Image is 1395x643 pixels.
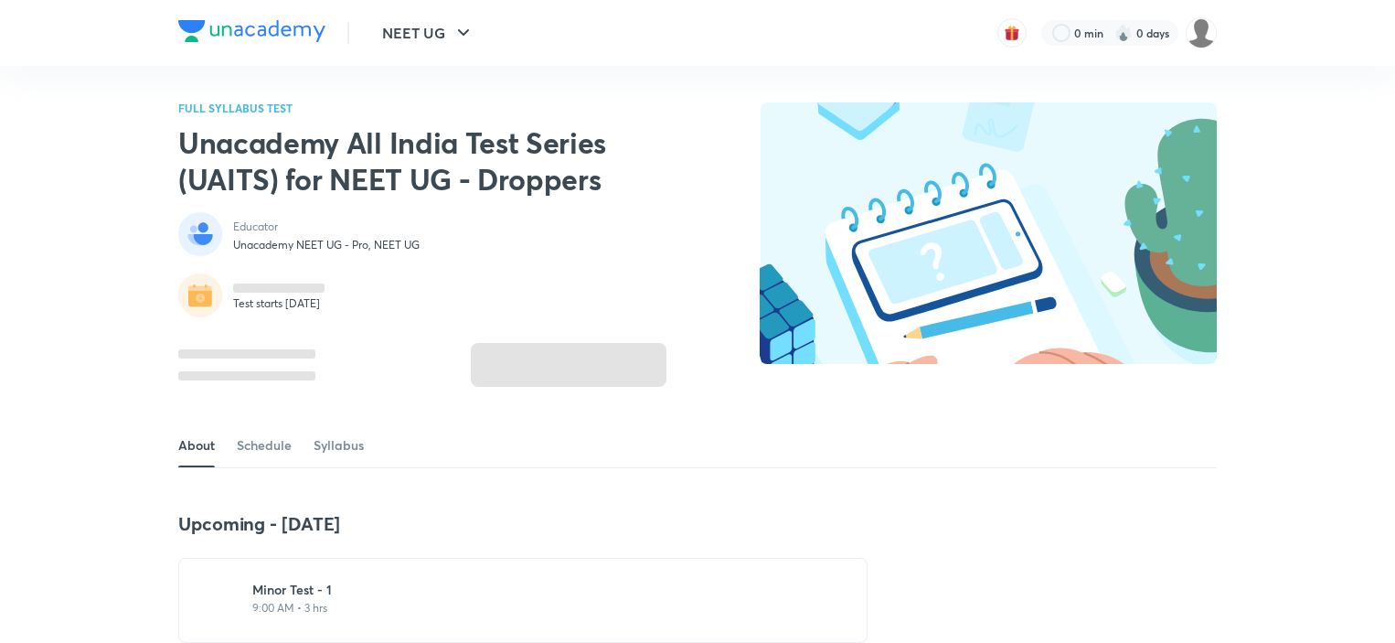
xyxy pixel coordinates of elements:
[233,220,420,234] p: Educator
[178,512,868,536] h4: Upcoming - [DATE]
[178,20,325,42] img: Company Logo
[252,601,815,616] p: 9:00 AM • 3 hrs
[1004,25,1020,41] img: avatar
[314,423,364,467] a: Syllabus
[178,423,215,467] a: About
[178,124,646,198] h2: Unacademy All India Test Series (UAITS) for NEET UG - Droppers
[178,20,325,47] a: Company Logo
[233,296,325,311] p: Test starts [DATE]
[178,102,666,113] p: FULL SYLLABUS TEST
[252,581,815,599] h6: Minor Test - 1
[233,238,420,252] p: Unacademy NEET UG - Pro, NEET UG
[371,15,485,51] button: NEET UG
[201,581,238,617] img: test
[237,423,292,467] a: Schedule
[1186,17,1217,48] img: Organic Chemistry
[1114,24,1133,42] img: streak
[997,18,1027,48] button: avatar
